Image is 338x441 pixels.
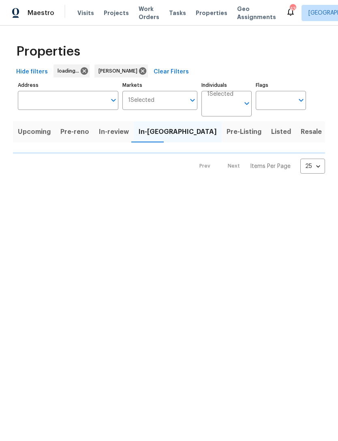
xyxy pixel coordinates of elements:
[187,95,198,106] button: Open
[16,47,80,56] span: Properties
[18,126,51,138] span: Upcoming
[290,5,295,13] div: 43
[18,83,118,88] label: Address
[58,67,82,75] span: loading...
[256,83,306,88] label: Flags
[227,126,261,138] span: Pre-Listing
[201,83,252,88] label: Individuals
[250,162,291,170] p: Items Per Page
[28,9,54,17] span: Maestro
[150,65,192,80] button: Clear Filters
[237,5,276,21] span: Geo Assignments
[53,65,90,77] div: loading...
[128,97,154,104] span: 1 Selected
[122,83,198,88] label: Markets
[60,126,89,138] span: Pre-reno
[94,65,148,77] div: [PERSON_NAME]
[98,67,141,75] span: [PERSON_NAME]
[207,91,233,98] span: 1 Selected
[295,95,307,106] button: Open
[196,9,227,17] span: Properties
[108,95,119,106] button: Open
[300,156,325,177] div: 25
[169,10,186,16] span: Tasks
[192,159,325,174] nav: Pagination Navigation
[241,98,252,109] button: Open
[13,65,51,80] button: Hide filters
[139,126,217,138] span: In-[GEOGRAPHIC_DATA]
[16,67,48,77] span: Hide filters
[301,126,322,138] span: Resale
[139,5,159,21] span: Work Orders
[154,67,189,77] span: Clear Filters
[77,9,94,17] span: Visits
[271,126,291,138] span: Listed
[104,9,129,17] span: Projects
[99,126,129,138] span: In-review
